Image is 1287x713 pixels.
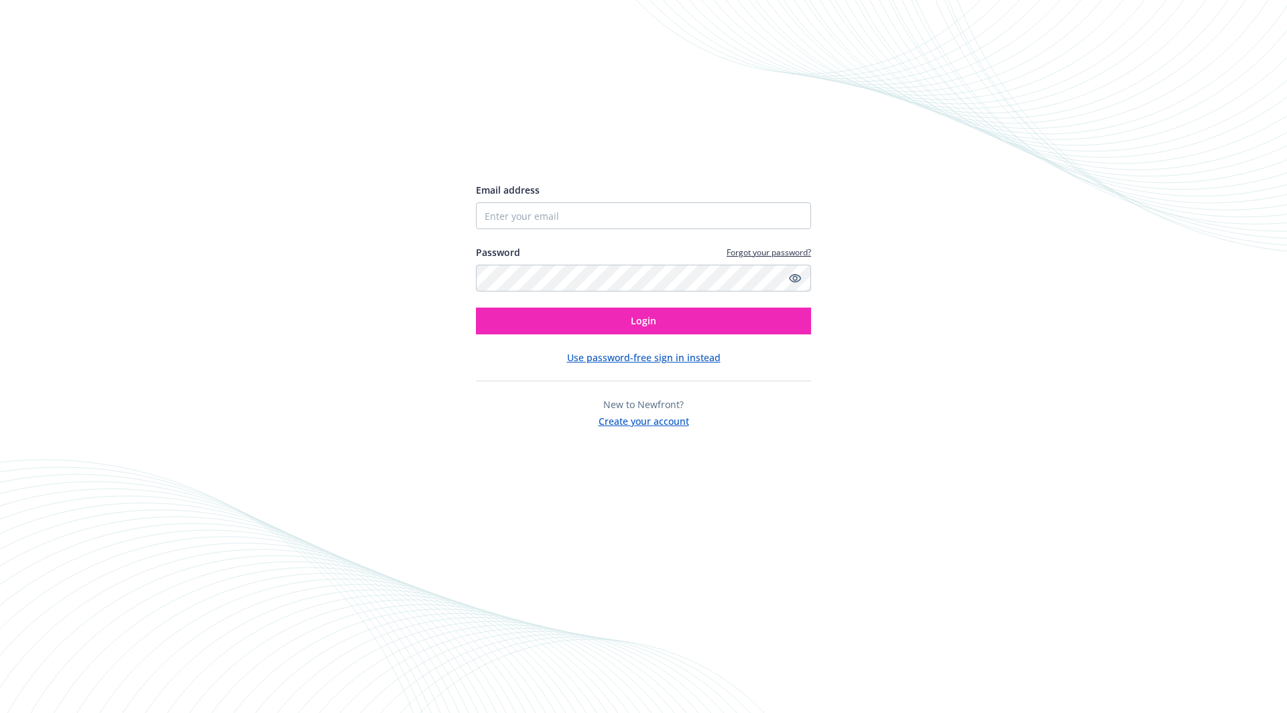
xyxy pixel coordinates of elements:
a: Show password [787,270,803,286]
label: Password [476,245,520,259]
button: Use password-free sign in instead [567,350,721,365]
img: Newfront logo [476,135,603,158]
span: New to Newfront? [603,398,684,411]
button: Create your account [599,411,689,428]
input: Enter your email [476,202,811,229]
button: Login [476,308,811,334]
span: Email address [476,184,540,196]
input: Enter your password [476,265,811,291]
span: Login [631,314,656,327]
a: Forgot your password? [727,247,811,258]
